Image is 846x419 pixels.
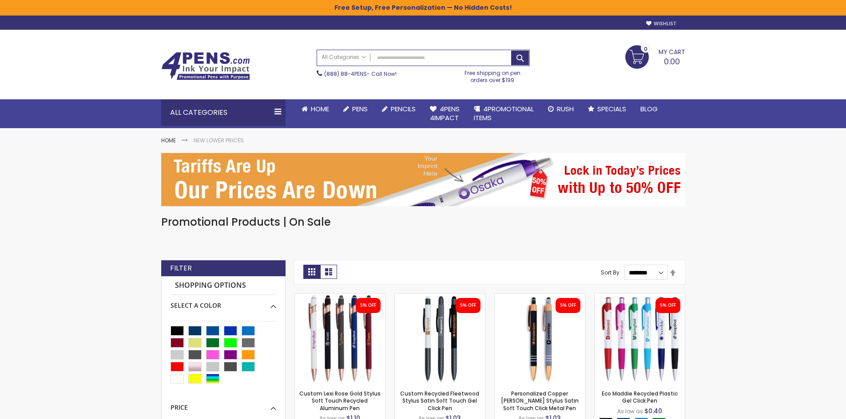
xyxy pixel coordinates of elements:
img: 4Pens Custom Pens and Promotional Products [161,52,250,80]
img: Custom Lexi Rose Gold Stylus Soft Touch Recycled Aluminum Pen [295,294,385,384]
span: All Categories [322,54,366,61]
a: Personalized Copper Penny Stylus Satin Soft Touch Click Metal Pen [495,293,585,301]
div: 5% OFF [360,302,376,309]
a: Wishlist [646,20,676,27]
span: $0.40 [644,407,662,415]
a: Eco Maddie Recycled Plastic Gel Click Pen [602,390,678,404]
div: Price [171,397,276,412]
div: 5% OFF [660,302,676,309]
a: Custom Recycled Fleetwood Stylus Satin Soft Touch Gel Click Pen [400,390,479,411]
img: New Lower Prices [161,153,685,206]
h1: Promotional Products | On Sale [161,215,685,229]
img: Personalized Copper Penny Stylus Satin Soft Touch Click Metal Pen [495,294,585,384]
strong: New Lower Prices [194,137,244,144]
a: Custom Lexi Rose Gold Stylus Soft Touch Recycled Aluminum Pen [295,293,385,301]
span: Pencils [391,104,416,114]
label: Sort By [601,269,620,276]
span: 0 [644,45,647,53]
span: 4PROMOTIONAL ITEMS [474,104,534,122]
span: Pens [352,104,368,114]
span: 4Pens 4impact [430,104,460,122]
a: Home [161,137,176,144]
strong: Shopping Options [171,276,276,295]
img: Custom Recycled Fleetwood Stylus Satin Soft Touch Gel Click Pen [395,294,485,384]
span: Rush [557,104,574,114]
a: Pens [336,99,375,119]
div: 5% OFF [560,302,576,309]
a: Home [294,99,336,119]
span: - Call Now! [324,70,397,78]
a: 4PROMOTIONALITEMS [467,99,541,128]
div: Select A Color [171,295,276,310]
span: Home [311,104,329,114]
span: Blog [640,104,658,114]
a: Custom Lexi Rose Gold Stylus Soft Touch Recycled Aluminum Pen [299,390,381,411]
a: Eco Maddie Recycled Plastic Gel Click Pen [595,293,685,301]
div: All Categories [161,99,286,126]
div: 5% OFF [460,302,476,309]
a: Custom Recycled Fleetwood Stylus Satin Soft Touch Gel Click Pen [395,293,485,301]
a: Blog [633,99,665,119]
a: Personalized Copper [PERSON_NAME] Stylus Satin Soft Touch Click Metal Pen [501,390,579,411]
span: 0.00 [664,56,680,67]
a: Pencils [375,99,423,119]
a: Rush [541,99,581,119]
a: 4Pens4impact [423,99,467,128]
div: Free shipping on pen orders over $199 [455,66,530,84]
strong: Grid [303,265,320,279]
a: Specials [581,99,633,119]
span: As low as [617,407,643,415]
a: 0.00 0 [625,45,685,67]
strong: Filter [170,263,192,273]
img: Eco Maddie Recycled Plastic Gel Click Pen [595,294,685,384]
a: (888) 88-4PENS [324,70,367,78]
span: Specials [597,104,626,114]
a: All Categories [317,50,370,65]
